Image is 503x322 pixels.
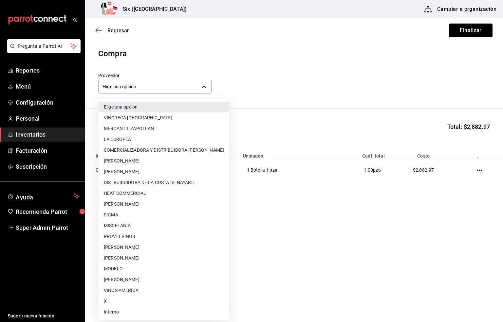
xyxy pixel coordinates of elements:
li: MISCELANIA [99,220,229,231]
li: Interno [99,307,229,317]
li: [PERSON_NAME] [99,242,229,253]
li: [PERSON_NAME] [99,166,229,177]
li: X [99,296,229,307]
li: DISTRUIBUIDORA DE LA COSTA DE NAYARIT [99,177,229,188]
li: HEAT COMMERCIAL [99,188,229,199]
li: VINOS AMERICA [99,285,229,296]
li: MERCANTIL ZAPOTLAN [99,123,229,134]
li: [PERSON_NAME] [99,156,229,166]
li: LA EUROPEA [99,134,229,145]
li: [PERSON_NAME] [99,274,229,285]
li: PROVEEVINOS [99,231,229,242]
li: MODELO [99,263,229,274]
li: [PERSON_NAME] [99,253,229,263]
li: SIGMA [99,210,229,220]
li: COMERCIALIZADORA Y DISTRIBUIDORA [PERSON_NAME] [99,145,229,156]
li: VINOTECA [GEOGRAPHIC_DATA] [99,112,229,123]
li: Elige una opción [99,102,229,112]
li: [PERSON_NAME] [99,199,229,210]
